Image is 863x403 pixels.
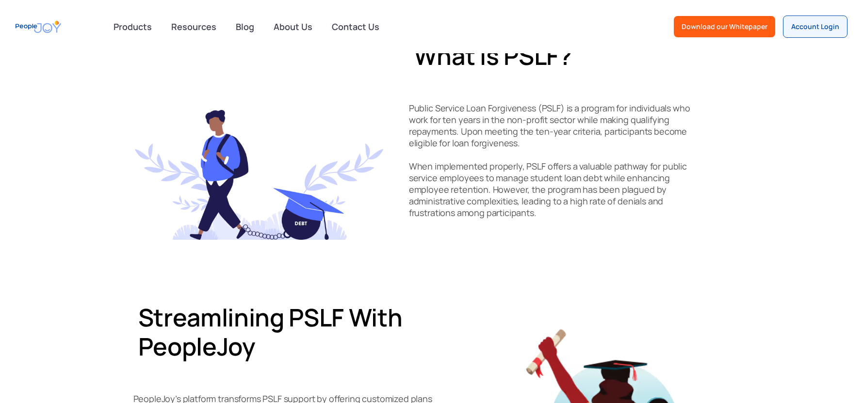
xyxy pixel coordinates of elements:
a: home [16,16,61,38]
h2: Streamlining PSLF with PeopleJoy [138,303,416,361]
a: About Us [268,16,318,37]
a: Contact Us [326,16,385,37]
img: Improve-Your-Employee-Retention-Rate-PeopleJoy [133,36,385,239]
h2: What is PSLF? [414,41,692,70]
div: Download our Whitepaper [682,22,767,31]
div: Account Login [791,22,839,31]
a: Resources [165,16,222,37]
p: Public Service Loan Forgiveness (PSLF) is a program for individuals who work for ten years in the... [409,102,708,218]
a: Account Login [783,15,847,38]
a: Blog [230,16,260,37]
div: Products [108,17,158,36]
a: Download our Whitepaper [674,16,775,37]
